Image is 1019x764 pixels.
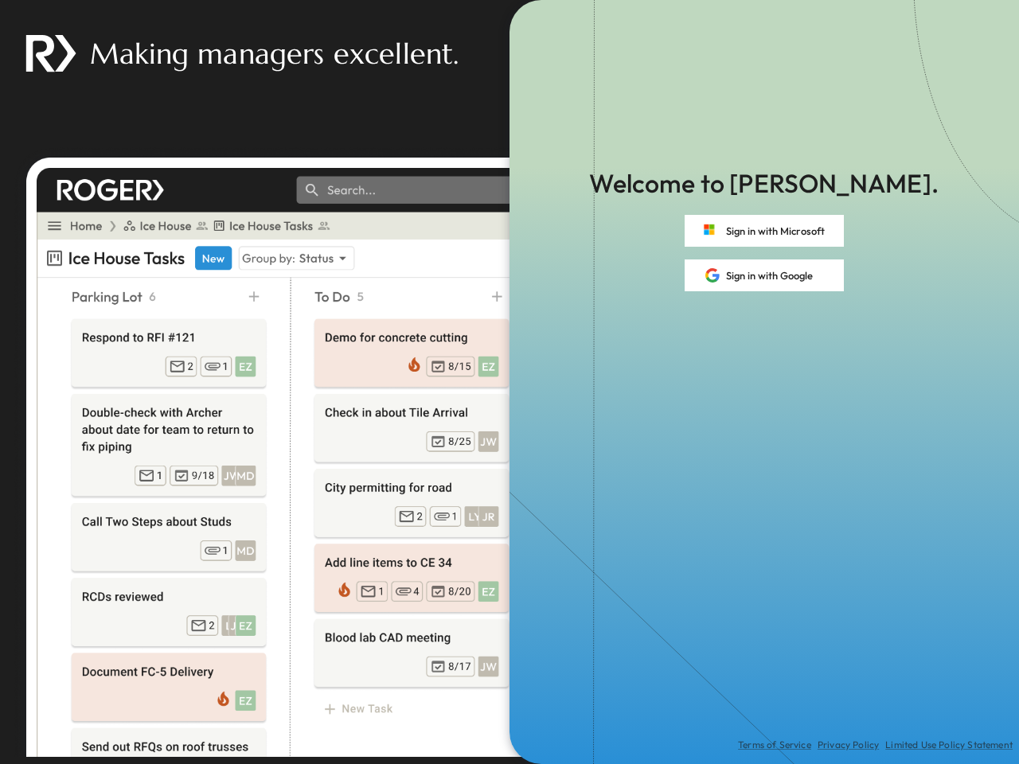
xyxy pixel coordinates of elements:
[589,166,939,202] p: Welcome to [PERSON_NAME].
[90,33,459,74] p: Making managers excellent.
[738,739,811,751] a: Terms of Service
[685,215,844,247] button: Sign in with Microsoft
[818,739,879,751] a: Privacy Policy
[685,259,844,291] button: Sign in with Google
[885,739,1013,751] a: Limited Use Policy Statement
